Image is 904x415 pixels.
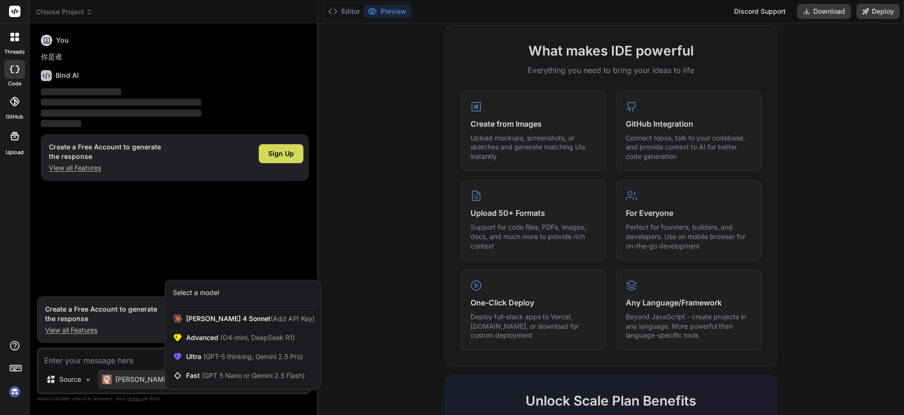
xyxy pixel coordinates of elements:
label: threads [4,48,25,56]
span: [PERSON_NAME] 4 Sonnet [186,314,315,323]
label: GitHub [6,113,23,121]
label: Upload [6,148,24,157]
span: Fast [186,371,305,380]
span: (O4-mini, DeepSeek R1) [218,333,295,341]
span: (Add API Key) [271,314,315,323]
span: (GPT-5 thinking, Gemini 2.5 Pro) [201,352,303,360]
div: Select a model [173,288,219,297]
span: (GPT 5 Nano or Gemini 2.5 Flash) [202,371,305,379]
span: Ultra [186,352,303,361]
label: code [8,80,21,88]
img: signin [7,384,23,400]
span: Advanced [186,333,295,342]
